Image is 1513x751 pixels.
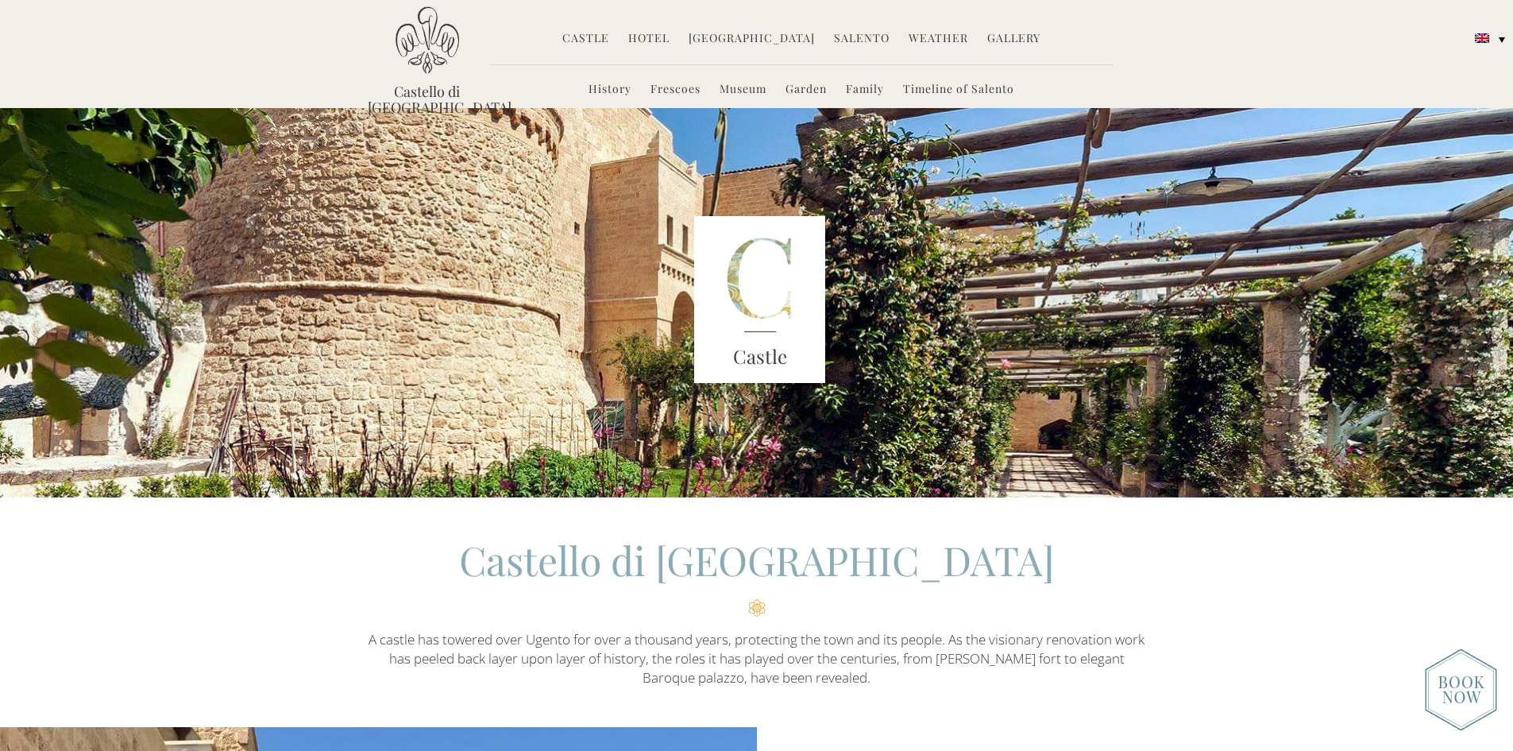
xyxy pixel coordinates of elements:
[368,630,1146,688] p: A castle has towered over Ugento for over a thousand years, protecting the town and its people. A...
[846,81,884,99] a: Family
[909,30,968,48] a: Weather
[650,81,701,99] a: Frescoes
[689,30,815,48] a: [GEOGRAPHIC_DATA]
[834,30,890,48] a: Salento
[589,81,631,99] a: History
[562,30,609,48] a: Castle
[987,30,1040,48] a: Gallery
[1475,33,1489,43] img: English
[785,81,827,99] a: Garden
[396,6,459,74] img: Castello di Ugento
[720,81,766,99] a: Museum
[628,30,670,48] a: Hotel
[903,81,1014,99] a: Timeline of Salento
[368,83,487,115] a: Castello di [GEOGRAPHIC_DATA]
[694,216,826,383] img: castle-letter.png
[694,343,826,371] h3: Castle
[1425,648,1497,731] img: new-booknow.png
[368,533,1146,617] h2: Castello di [GEOGRAPHIC_DATA]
